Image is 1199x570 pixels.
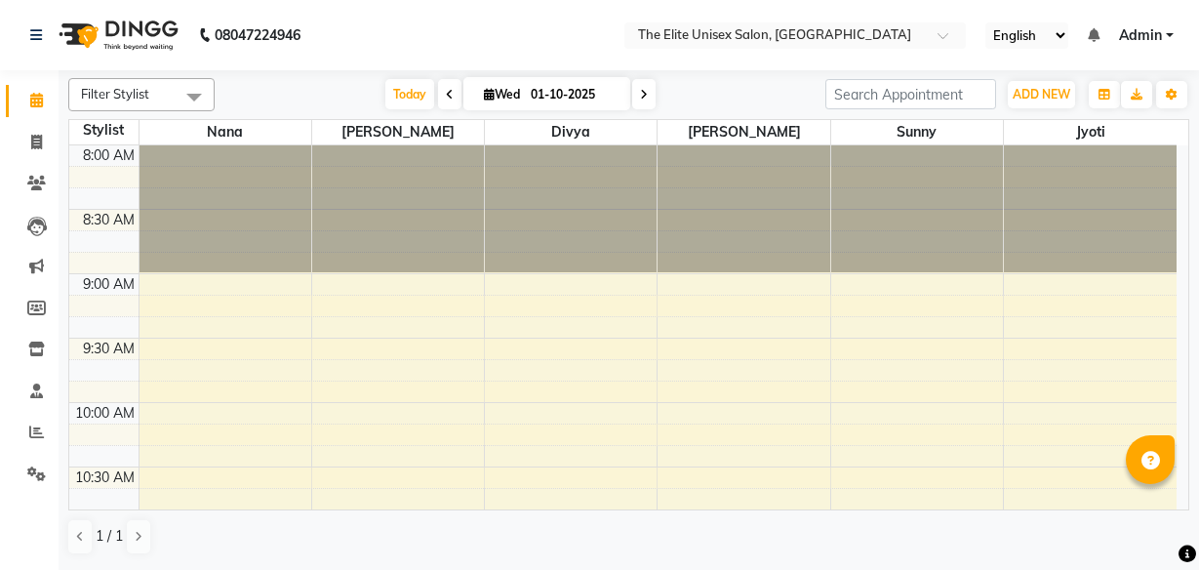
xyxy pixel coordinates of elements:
span: Sunny [831,120,1003,144]
input: 2025-10-01 [525,80,622,109]
span: [PERSON_NAME] [312,120,484,144]
span: 1 / 1 [96,526,123,547]
span: Filter Stylist [81,86,149,102]
div: 8:00 AM [79,145,139,166]
b: 08047224946 [215,8,300,62]
span: Jyoti [1004,120,1177,144]
span: Today [385,79,434,109]
div: Stylist [69,120,139,141]
span: Wed [479,87,525,102]
span: ADD NEW [1013,87,1070,102]
span: Admin [1119,25,1162,46]
div: 9:00 AM [79,274,139,295]
div: 9:30 AM [79,339,139,359]
input: Search Appointment [825,79,996,109]
img: logo [50,8,183,62]
div: 10:30 AM [71,468,139,488]
span: Nana [140,120,311,144]
div: 8:30 AM [79,210,139,230]
span: Divya [485,120,657,144]
span: [PERSON_NAME] [658,120,829,144]
button: ADD NEW [1008,81,1075,108]
div: 10:00 AM [71,403,139,424]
